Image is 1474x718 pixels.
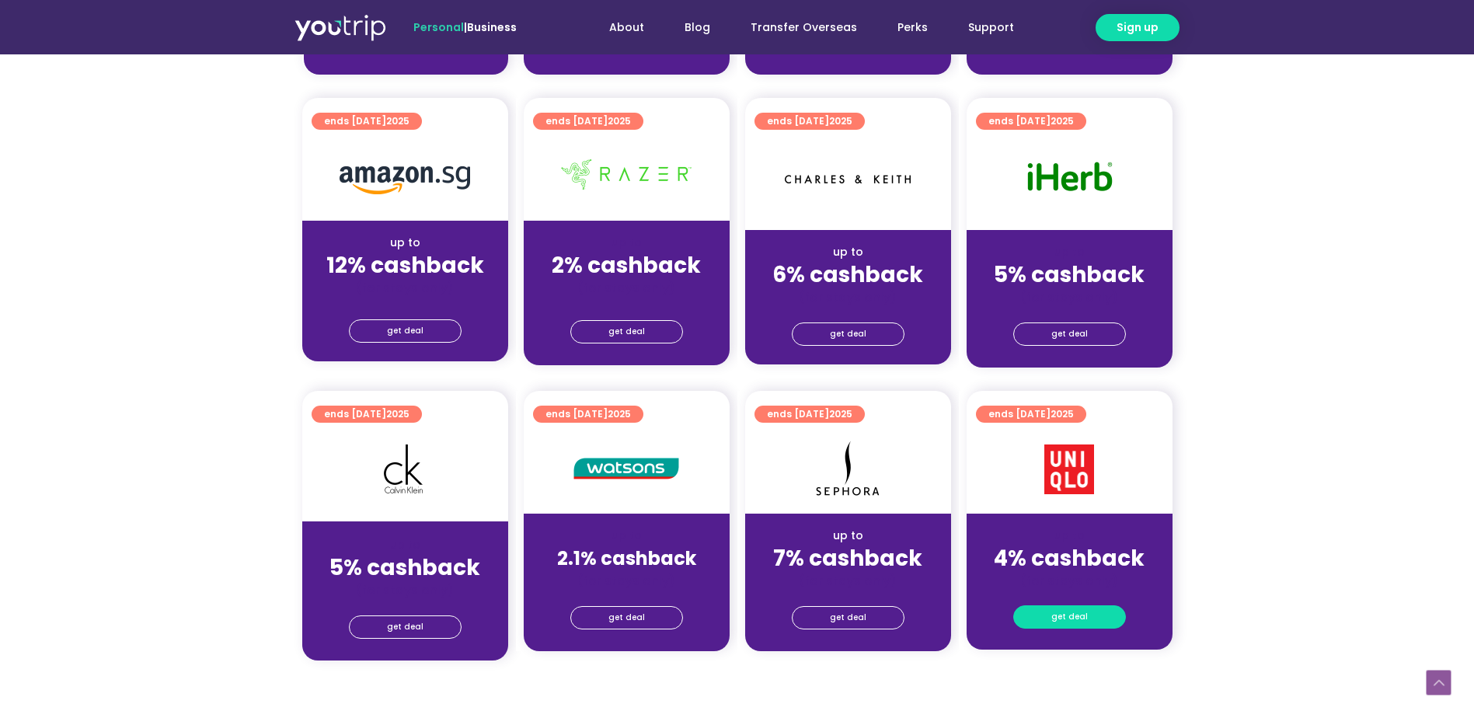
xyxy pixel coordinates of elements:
[608,607,645,629] span: get deal
[349,615,462,639] a: get deal
[312,406,422,423] a: ends [DATE]2025
[349,319,462,343] a: get deal
[329,552,480,583] strong: 5% cashback
[1051,323,1088,345] span: get deal
[533,406,643,423] a: ends [DATE]2025
[1013,605,1126,629] a: get deal
[326,250,484,281] strong: 12% cashback
[830,323,866,345] span: get deal
[829,114,852,127] span: 2025
[792,322,904,346] a: get deal
[386,407,409,420] span: 2025
[315,582,496,598] div: (for stays only)
[994,260,1145,290] strong: 5% cashback
[773,543,922,573] strong: 7% cashback
[324,113,409,130] span: ends [DATE]
[559,13,1034,42] nav: Menu
[545,406,631,423] span: ends [DATE]
[829,407,852,420] span: 2025
[324,406,409,423] span: ends [DATE]
[754,406,865,423] a: ends [DATE]2025
[979,528,1160,544] div: up to
[608,407,631,420] span: 2025
[830,607,866,629] span: get deal
[315,537,496,553] div: up to
[413,19,464,35] span: Personal
[994,543,1145,573] strong: 4% cashback
[536,573,717,589] div: (for stays only)
[536,280,717,296] div: (for stays only)
[772,260,923,290] strong: 6% cashback
[976,113,1086,130] a: ends [DATE]2025
[979,244,1160,260] div: up to
[570,606,683,629] a: get deal
[988,406,1074,423] span: ends [DATE]
[758,573,939,589] div: (for stays only)
[1013,322,1126,346] a: get deal
[387,616,423,638] span: get deal
[467,19,517,35] a: Business
[877,13,948,42] a: Perks
[1051,606,1088,628] span: get deal
[979,289,1160,305] div: (for stays only)
[608,114,631,127] span: 2025
[533,113,643,130] a: ends [DATE]2025
[608,321,645,343] span: get deal
[1117,19,1159,36] span: Sign up
[730,13,877,42] a: Transfer Overseas
[988,113,1074,130] span: ends [DATE]
[589,13,664,42] a: About
[979,573,1160,589] div: (for stays only)
[976,406,1086,423] a: ends [DATE]2025
[315,235,496,251] div: up to
[767,406,852,423] span: ends [DATE]
[557,545,696,571] strong: 2.1% cashback
[536,235,717,251] div: up to
[792,606,904,629] a: get deal
[413,19,517,35] span: |
[758,244,939,260] div: up to
[1051,114,1074,127] span: 2025
[758,289,939,305] div: (for stays only)
[948,13,1034,42] a: Support
[767,113,852,130] span: ends [DATE]
[387,320,423,342] span: get deal
[315,280,496,296] div: (for stays only)
[570,320,683,343] a: get deal
[545,113,631,130] span: ends [DATE]
[552,250,701,281] strong: 2% cashback
[312,113,422,130] a: ends [DATE]2025
[386,114,409,127] span: 2025
[664,13,730,42] a: Blog
[1051,407,1074,420] span: 2025
[536,528,717,544] div: up to
[754,113,865,130] a: ends [DATE]2025
[1096,14,1180,41] a: Sign up
[758,528,939,544] div: up to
